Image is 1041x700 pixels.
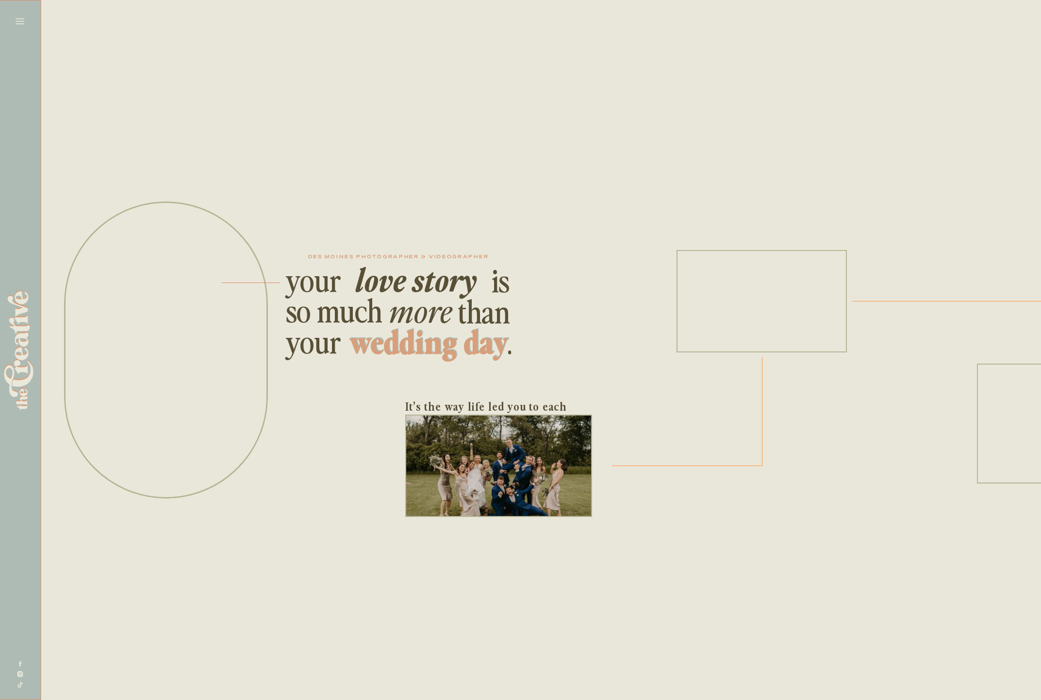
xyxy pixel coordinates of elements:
[483,261,518,298] h2: is
[286,291,398,328] h2: so much
[507,323,513,359] h2: .
[286,322,346,359] h2: your
[347,261,485,295] h2: love story
[280,255,517,261] h1: des moines photographer & videographer
[454,292,514,329] h2: than
[405,396,592,415] h3: It’s the way life led you to each other.
[286,261,346,300] h2: your
[344,323,514,357] h2: wedding day
[383,292,458,326] h2: more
